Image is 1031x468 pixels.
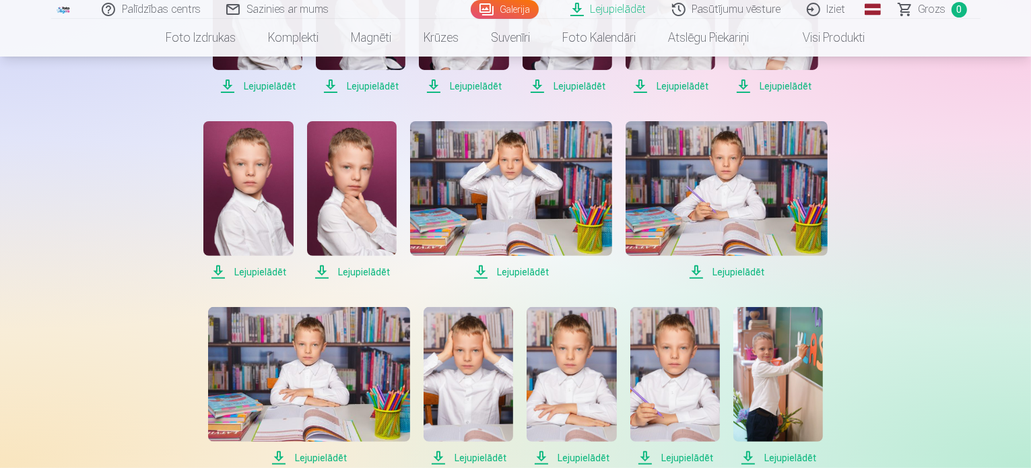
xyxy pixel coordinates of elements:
[57,5,71,13] img: /fa1
[729,78,818,94] span: Lejupielādēt
[307,121,397,280] a: Lejupielādēt
[527,307,616,466] a: Lejupielādēt
[626,121,828,280] a: Lejupielādēt
[335,19,408,57] a: Magnēti
[653,19,766,57] a: Atslēgu piekariņi
[419,78,508,94] span: Lejupielādēt
[208,307,410,466] a: Lejupielādēt
[307,264,397,280] span: Lejupielādēt
[630,450,720,466] span: Lejupielādēt
[410,121,612,280] a: Lejupielādēt
[408,19,475,57] a: Krūzes
[630,307,720,466] a: Lejupielādēt
[150,19,253,57] a: Foto izdrukas
[626,264,828,280] span: Lejupielādēt
[733,307,823,466] a: Lejupielādēt
[410,264,612,280] span: Lejupielādēt
[208,450,410,466] span: Lejupielādēt
[253,19,335,57] a: Komplekti
[475,19,547,57] a: Suvenīri
[523,78,612,94] span: Lejupielādēt
[316,78,405,94] span: Lejupielādēt
[626,78,715,94] span: Lejupielādēt
[213,78,302,94] span: Lejupielādēt
[952,2,967,18] span: 0
[203,121,293,280] a: Lejupielādēt
[203,264,293,280] span: Lejupielādēt
[766,19,882,57] a: Visi produkti
[424,450,513,466] span: Lejupielādēt
[424,307,513,466] a: Lejupielādēt
[527,450,616,466] span: Lejupielādēt
[919,1,946,18] span: Grozs
[733,450,823,466] span: Lejupielādēt
[547,19,653,57] a: Foto kalendāri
